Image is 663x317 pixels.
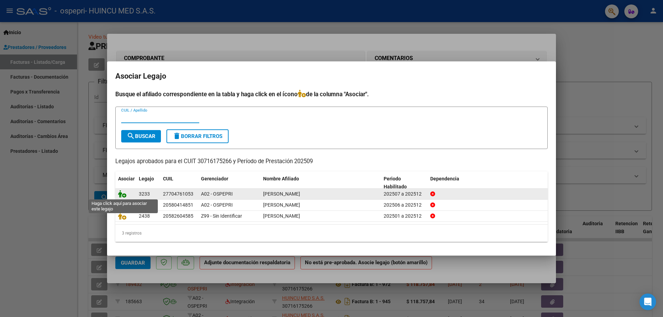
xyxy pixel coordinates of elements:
[384,176,407,189] span: Periodo Habilitado
[127,132,135,140] mat-icon: search
[115,157,548,166] p: Legajos aprobados para el CUIT 30716175266 y Período de Prestación 202509
[115,225,548,242] div: 3 registros
[260,171,381,194] datatable-header-cell: Nombre Afiliado
[118,176,135,181] span: Asociar
[201,202,233,208] span: A02 - OSPEPRI
[201,213,242,219] span: Z99 - Sin Identificar
[263,191,300,197] span: MOIRAGHI THEO ADRIAN
[201,176,228,181] span: Gerenciador
[384,212,425,220] div: 202501 a 202512
[384,201,425,209] div: 202506 a 202512
[139,191,150,197] span: 3233
[173,132,181,140] mat-icon: delete
[201,191,233,197] span: A02 - OSPEPRI
[115,90,548,99] h4: Busque el afiliado correspondiente en la tabla y haga click en el ícono de la columna "Asociar".
[163,176,173,181] span: CUIL
[121,130,161,142] button: Buscar
[427,171,548,194] datatable-header-cell: Dependencia
[263,213,300,219] span: MELLADO JOAQUIN TOMAS
[160,171,198,194] datatable-header-cell: CUIL
[430,176,459,181] span: Dependencia
[163,201,193,209] div: 20580414851
[198,171,260,194] datatable-header-cell: Gerenciador
[384,190,425,198] div: 202507 a 202512
[115,171,136,194] datatable-header-cell: Asociar
[163,212,193,220] div: 20582604585
[139,176,154,181] span: Legajo
[139,213,150,219] span: 2438
[163,190,193,198] div: 27704761053
[166,129,229,143] button: Borrar Filtros
[263,176,299,181] span: Nombre Afiliado
[640,294,656,310] div: Open Intercom Messenger
[173,133,222,139] span: Borrar Filtros
[381,171,427,194] datatable-header-cell: Periodo Habilitado
[115,70,548,83] h2: Asociar Legajo
[136,171,160,194] datatable-header-cell: Legajo
[263,202,300,208] span: MANNOZZI MATHEO VALENTIN
[139,202,150,208] span: 3195
[127,133,155,139] span: Buscar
